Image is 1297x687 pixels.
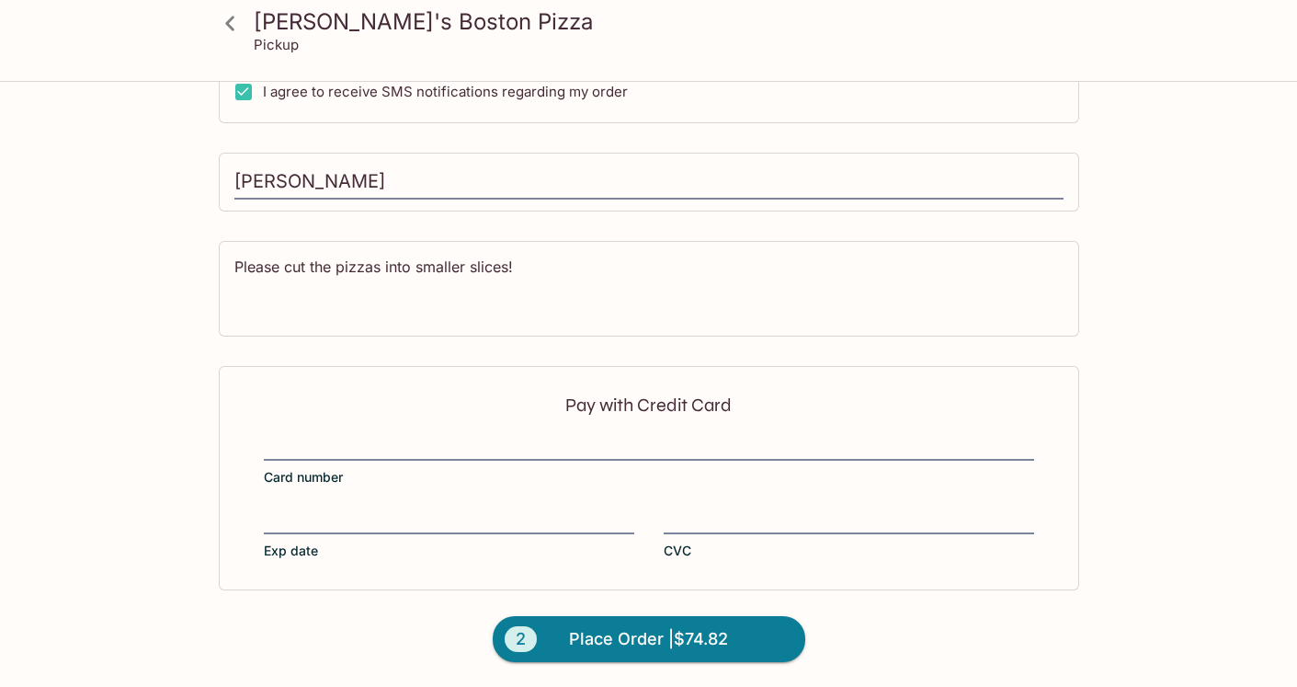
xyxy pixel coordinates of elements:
span: Place Order | $74.82 [569,624,728,654]
textarea: Please cut the pizzas into smaller slices! [234,257,1064,320]
span: 2 [505,626,537,652]
iframe: Secure CVC input frame [664,510,1034,531]
span: Exp date [264,542,318,560]
button: 2Place Order |$74.82 [493,616,805,662]
iframe: Secure expiration date input frame [264,510,634,531]
p: Pay with Credit Card [264,396,1034,414]
span: I agree to receive SMS notifications regarding my order [263,83,628,100]
span: CVC [664,542,691,560]
p: Pickup [254,36,299,53]
iframe: Secure card number input frame [264,438,1034,458]
h3: [PERSON_NAME]'s Boston Pizza [254,7,1075,36]
span: Card number [264,468,343,487]
input: Enter first and last name [234,165,1064,200]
